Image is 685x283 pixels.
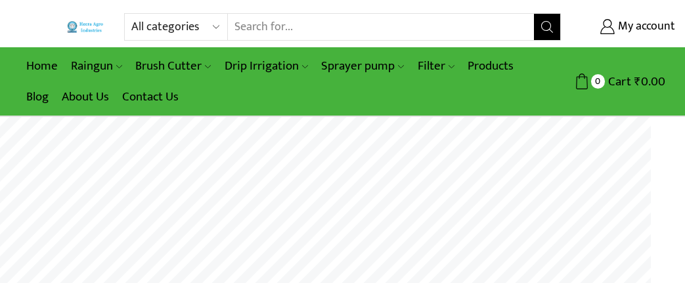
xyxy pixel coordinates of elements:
[315,51,410,81] a: Sprayer pump
[615,18,675,35] span: My account
[228,14,534,40] input: Search for...
[129,51,217,81] a: Brush Cutter
[411,51,461,81] a: Filter
[581,15,675,39] a: My account
[634,72,641,92] span: ₹
[591,74,605,88] span: 0
[461,51,520,81] a: Products
[634,72,665,92] bdi: 0.00
[55,81,116,112] a: About Us
[534,14,560,40] button: Search button
[20,51,64,81] a: Home
[605,73,631,91] span: Cart
[20,81,55,112] a: Blog
[64,51,129,81] a: Raingun
[116,81,185,112] a: Contact Us
[574,70,665,94] a: 0 Cart ₹0.00
[218,51,315,81] a: Drip Irrigation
